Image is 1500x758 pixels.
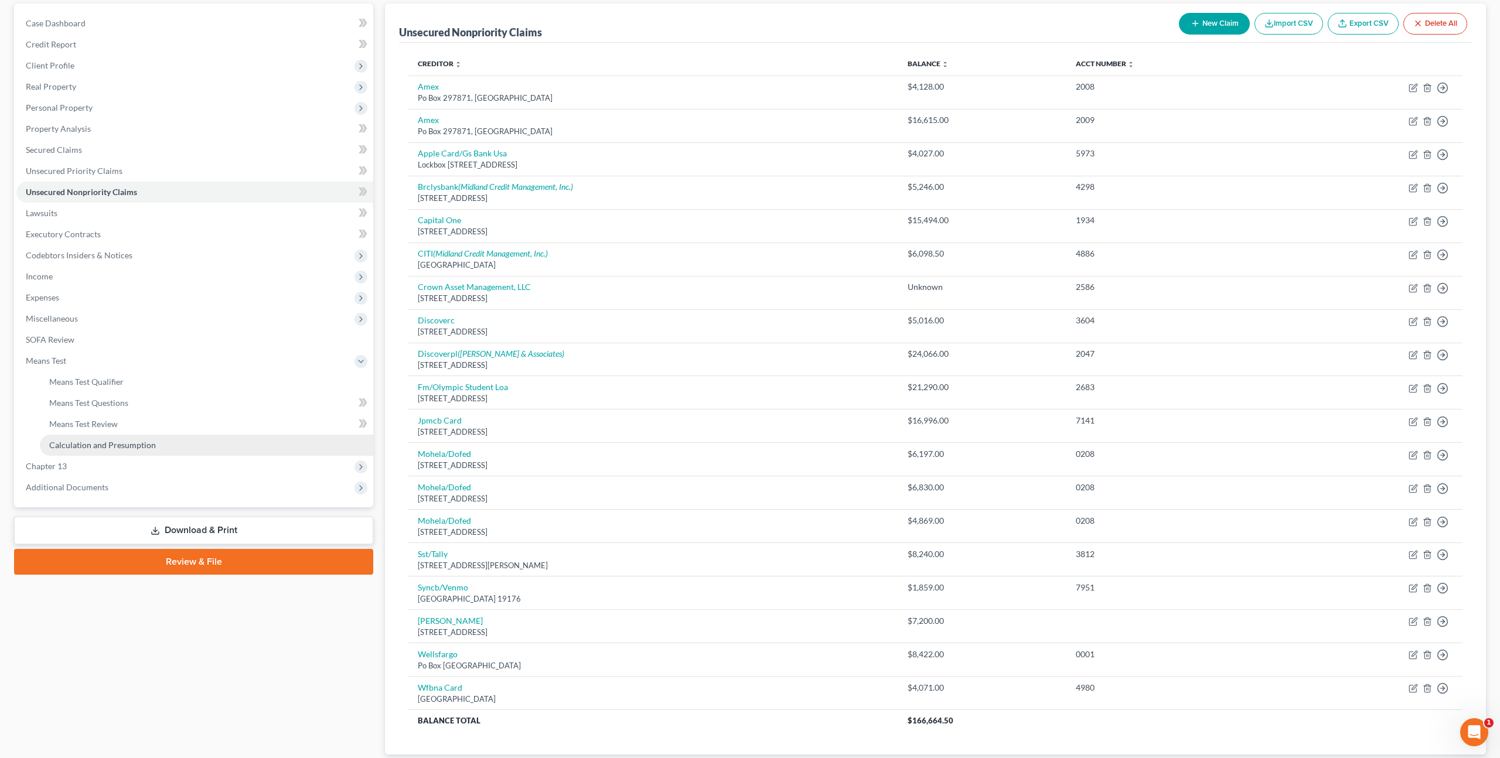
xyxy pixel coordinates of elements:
[26,81,76,91] span: Real Property
[908,615,1057,627] div: $7,200.00
[418,426,889,438] div: [STREET_ADDRESS]
[40,414,373,435] a: Means Test Review
[26,187,137,197] span: Unsecured Nonpriority Claims
[418,81,439,91] a: Amex
[908,648,1057,660] div: $8,422.00
[16,139,373,161] a: Secured Claims
[49,377,124,387] span: Means Test Qualifier
[1076,381,1275,393] div: 2683
[1484,718,1494,728] span: 1
[418,115,439,125] a: Amex
[418,415,462,425] a: Jpmcb Card
[1076,315,1275,326] div: 3604
[908,114,1057,126] div: $16,615.00
[455,61,462,68] i: unfold_more
[1076,482,1275,493] div: 0208
[908,682,1057,694] div: $4,071.00
[908,415,1057,426] div: $16,996.00
[418,460,889,471] div: [STREET_ADDRESS]
[1076,81,1275,93] div: 2008
[1328,13,1399,35] a: Export CSV
[26,60,74,70] span: Client Profile
[418,182,573,192] a: Brclysbank(Midland Credit Management, Inc.)
[1076,114,1275,126] div: 2009
[1179,13,1250,35] button: New Claim
[908,348,1057,360] div: $24,066.00
[1076,281,1275,293] div: 2586
[26,271,53,281] span: Income
[26,292,59,302] span: Expenses
[908,515,1057,527] div: $4,869.00
[14,517,373,544] a: Download & Print
[40,371,373,392] a: Means Test Qualifier
[26,208,57,218] span: Lawsuits
[418,582,468,592] a: Syncb/Venmo
[418,527,889,538] div: [STREET_ADDRESS]
[26,124,91,134] span: Property Analysis
[1076,515,1275,527] div: 0208
[418,326,889,337] div: [STREET_ADDRESS]
[399,25,542,39] div: Unsecured Nonpriority Claims
[26,482,108,492] span: Additional Documents
[26,103,93,112] span: Personal Property
[433,248,548,258] i: (Midland Credit Management, Inc.)
[418,649,458,659] a: Wellsfargo
[908,315,1057,326] div: $5,016.00
[418,593,889,605] div: [GEOGRAPHIC_DATA] 19176
[418,215,461,225] a: Capital One
[49,419,118,429] span: Means Test Review
[16,224,373,245] a: Executory Contracts
[908,148,1057,159] div: $4,027.00
[908,548,1057,560] div: $8,240.00
[1076,248,1275,260] div: 4886
[418,59,462,68] a: Creditor unfold_more
[26,229,101,239] span: Executory Contracts
[16,203,373,224] a: Lawsuits
[418,660,889,671] div: Po Box [GEOGRAPHIC_DATA]
[418,694,889,705] div: [GEOGRAPHIC_DATA]
[1076,214,1275,226] div: 1934
[49,398,128,408] span: Means Test Questions
[16,329,373,350] a: SOFA Review
[1127,61,1134,68] i: unfold_more
[16,161,373,182] a: Unsecured Priority Claims
[458,182,573,192] i: (Midland Credit Management, Inc.)
[908,281,1057,293] div: Unknown
[458,349,564,358] i: ([PERSON_NAME] & Associates)
[942,61,949,68] i: unfold_more
[418,282,531,292] a: Crown Asset Management, LLC
[1076,148,1275,159] div: 5973
[418,449,471,459] a: Mohela/Dofed
[26,166,122,176] span: Unsecured Priority Claims
[1076,648,1275,660] div: 0001
[26,18,86,28] span: Case Dashboard
[418,226,889,237] div: [STREET_ADDRESS]
[418,560,889,571] div: [STREET_ADDRESS][PERSON_NAME]
[1403,13,1467,35] button: Delete All
[418,93,889,104] div: Po Box 297871, [GEOGRAPHIC_DATA]
[418,126,889,137] div: Po Box 297871, [GEOGRAPHIC_DATA]
[26,334,74,344] span: SOFA Review
[418,193,889,204] div: [STREET_ADDRESS]
[418,482,471,492] a: Mohela/Dofed
[26,461,67,471] span: Chapter 13
[418,515,471,525] a: Mohela/Dofed
[418,549,448,559] a: Sst/Tally
[908,181,1057,193] div: $5,246.00
[26,39,76,49] span: Credit Report
[1076,548,1275,560] div: 3812
[418,682,462,692] a: Wfbna Card
[418,315,455,325] a: Discoverc
[418,360,889,371] div: [STREET_ADDRESS]
[908,248,1057,260] div: $6,098.50
[40,392,373,414] a: Means Test Questions
[908,448,1057,460] div: $6,197.00
[14,549,373,575] a: Review & File
[908,214,1057,226] div: $15,494.00
[908,582,1057,593] div: $1,859.00
[16,118,373,139] a: Property Analysis
[418,393,889,404] div: [STREET_ADDRESS]
[26,356,66,366] span: Means Test
[26,313,78,323] span: Miscellaneous
[1076,415,1275,426] div: 7141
